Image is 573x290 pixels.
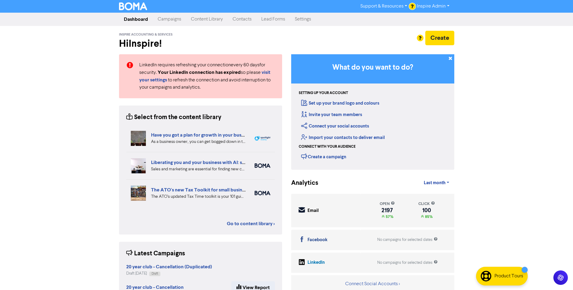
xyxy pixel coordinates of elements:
iframe: Chat Widget [543,261,573,290]
a: Contacts [228,13,256,25]
a: Campaigns [153,13,186,25]
a: The ATO's new Tax Toolkit for small business owners [151,187,266,193]
div: Latest Campaigns [126,249,185,258]
a: Last month [419,177,454,189]
span: Draft [152,272,158,275]
strong: 20 year club - Cancellation (Duplicated) [126,264,212,270]
a: Support & Resources [356,2,412,11]
a: Invite your team members [301,112,362,118]
div: 100 [418,208,435,213]
a: 20 year club - Cancellation [126,285,184,290]
a: Go to content library > [227,220,275,227]
span: Last month [424,180,446,186]
span: Inspire Accounting & Services [119,33,172,37]
div: Create a campaign [301,152,346,161]
div: Connect with your audience [299,144,356,150]
div: LinkedIn requires refreshing your connection every 60 days for security. so please to refresh the... [135,61,279,91]
div: Setting up your account [299,90,348,96]
div: Analytics [291,178,311,188]
img: BOMA Logo [119,2,147,10]
div: Select from the content library [126,113,221,122]
div: open [380,201,395,207]
img: spotlight [255,136,270,141]
a: 20 year club - Cancellation (Duplicated) [126,265,212,270]
a: Connect your social accounts [301,123,369,129]
div: LinkedIn [307,259,325,266]
div: Email [307,207,319,214]
a: Import your contacts to deliver email [301,135,385,140]
a: Settings [290,13,316,25]
div: The ATO’s updated Tax Time toolkit is your 101 guide to business taxes. We’ve summarised the key ... [151,194,246,200]
a: Have you got a plan for growth in your business? [151,132,254,138]
div: No campaigns for selected dates [377,237,438,243]
h2: Hi Inspire ! [119,38,282,49]
div: No campaigns for selected dates [377,260,438,266]
button: Connect Social Accounts > [345,280,400,288]
a: visit your settings [139,70,270,83]
strong: Your LinkedIn connection has expired [158,69,241,75]
a: Content Library [186,13,228,25]
button: Create [425,31,454,45]
div: Getting Started in BOMA [291,54,454,170]
a: Set up your brand logo and colours [301,100,379,106]
div: Facebook [307,237,327,244]
div: As a business owner, you can get bogged down in the demands of day-to-day business. We can help b... [151,139,246,145]
div: Sales and marketing are essential for finding new customers but eat into your business time. We e... [151,166,246,172]
div: 2197 [380,208,395,213]
div: click [418,201,435,207]
span: 85% [424,214,433,219]
h3: What do you want to do? [300,63,445,72]
a: Lead Forms [256,13,290,25]
span: 57% [385,214,393,219]
a: Inspire Admin [412,2,454,11]
a: Dashboard [119,13,153,25]
div: Draft [DATE] [126,271,212,276]
img: boma [255,191,270,195]
img: boma [255,163,270,168]
a: Liberating you and your business with AI: sales and marketing [151,159,282,165]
